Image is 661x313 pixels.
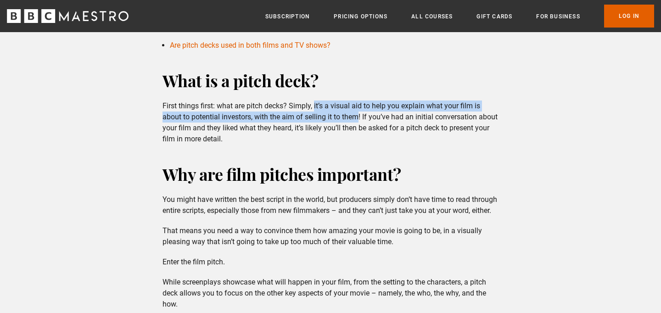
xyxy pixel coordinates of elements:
[265,5,654,28] nav: Primary
[162,257,499,268] p: Enter the film pitch.
[536,12,580,21] a: For business
[7,9,129,23] svg: BBC Maestro
[476,12,512,21] a: Gift Cards
[162,163,499,185] h2: Why are film pitches important?
[162,277,499,310] p: While screenplays showcase what will happen in your film, from the setting to the characters, a p...
[265,12,310,21] a: Subscription
[162,225,499,247] p: That means you need a way to convince them how amazing your movie is going to be, in a visually p...
[334,12,387,21] a: Pricing Options
[604,5,654,28] a: Log In
[162,194,499,216] p: You might have written the best script in the world, but producers simply don’t have time to read...
[162,69,499,91] h2: What is a pitch deck?
[170,41,330,50] a: Are pitch decks used in both films and TV shows?
[162,101,499,145] p: First things first: what are pitch decks? Simply, it’s a visual aid to help you explain what your...
[411,12,453,21] a: All Courses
